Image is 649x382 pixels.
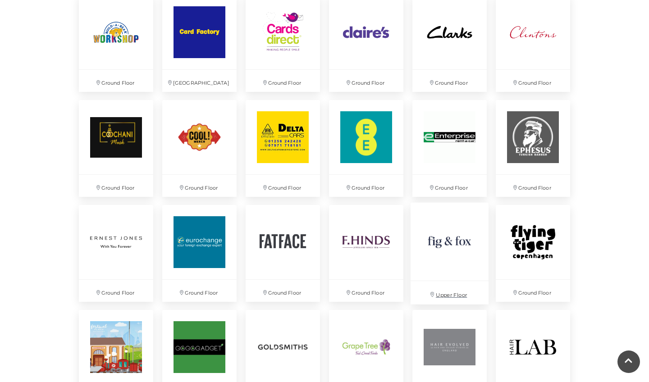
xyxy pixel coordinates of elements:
[74,200,158,306] a: Ground Floor
[329,70,403,92] p: Ground Floor
[79,70,153,92] p: Ground Floor
[246,175,320,197] p: Ground Floor
[411,281,489,304] p: Upper Floor
[241,200,324,306] a: Ground Floor
[162,70,237,92] p: [GEOGRAPHIC_DATA]
[158,95,241,201] a: Ground Floor
[79,175,153,197] p: Ground Floor
[496,70,570,92] p: Ground Floor
[491,95,575,201] a: Ground Floor
[74,95,158,201] a: Ground Floor
[408,95,491,201] a: Ground Floor
[246,280,320,302] p: Ground Floor
[324,95,408,201] a: Ground Floor
[79,280,153,302] p: Ground Floor
[246,70,320,92] p: Ground Floor
[496,280,570,302] p: Ground Floor
[491,200,575,306] a: Ground Floor
[496,175,570,197] p: Ground Floor
[329,280,403,302] p: Ground Floor
[158,200,241,306] a: Ground Floor
[329,175,403,197] p: Ground Floor
[241,95,324,201] a: Ground Floor
[412,70,487,92] p: Ground Floor
[162,175,237,197] p: Ground Floor
[162,280,237,302] p: Ground Floor
[406,198,493,309] a: Upper Floor
[412,175,487,197] p: Ground Floor
[324,200,408,306] a: Ground Floor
